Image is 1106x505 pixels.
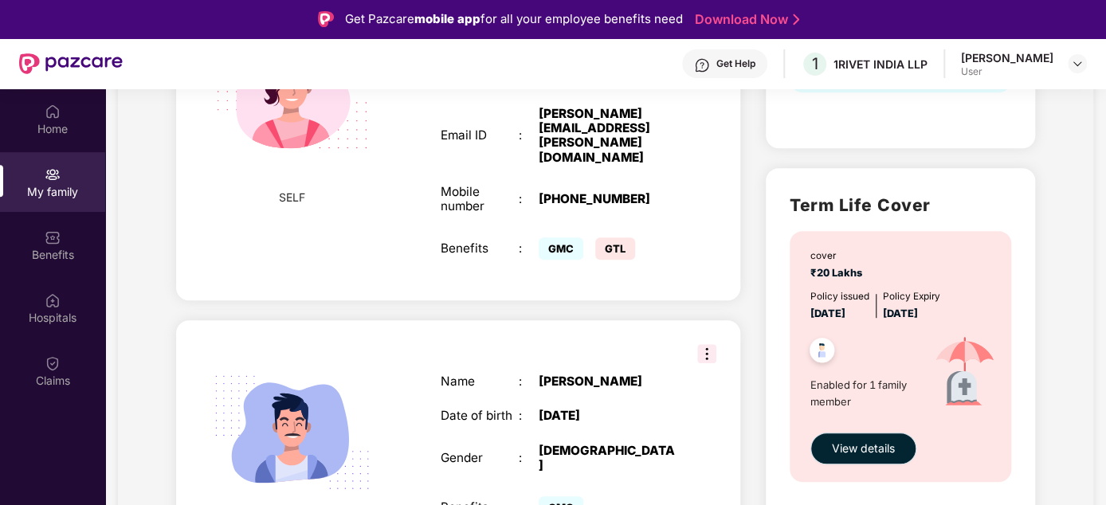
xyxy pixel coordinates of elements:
[441,451,519,465] div: Gender
[802,333,841,372] img: svg+xml;base64,PHN2ZyB4bWxucz0iaHR0cDovL3d3dy53My5vcmcvMjAwMC9zdmciIHdpZHRoPSI0OC45NDMiIGhlaWdodD...
[519,451,539,465] div: :
[45,166,61,182] img: svg+xml;base64,PHN2ZyB3aWR0aD0iMjAiIGhlaWdodD0iMjAiIHZpZXdCb3g9IjAgMCAyMCAyMCIgZmlsbD0ibm9uZSIgeG...
[810,307,845,319] span: [DATE]
[832,440,895,457] span: View details
[812,54,818,73] span: 1
[1071,57,1084,70] img: svg+xml;base64,PHN2ZyBpZD0iRHJvcGRvd24tMzJ4MzIiIHhtbG5zPSJodHRwOi8vd3d3LnczLm9yZy8yMDAwL3N2ZyIgd2...
[539,374,676,389] div: [PERSON_NAME]
[519,128,539,143] div: :
[19,53,123,74] img: New Pazcare Logo
[441,374,519,389] div: Name
[539,237,583,260] span: GMC
[539,192,676,206] div: [PHONE_NUMBER]
[45,355,61,371] img: svg+xml;base64,PHN2ZyBpZD0iQ2xhaW0iIHhtbG5zPSJodHRwOi8vd3d3LnczLm9yZy8yMDAwL3N2ZyIgd2lkdGg9IjIwIi...
[45,229,61,245] img: svg+xml;base64,PHN2ZyBpZD0iQmVuZWZpdHMiIHhtbG5zPSJodHRwOi8vd3d3LnczLm9yZy8yMDAwL3N2ZyIgd2lkdGg9Ij...
[694,57,710,73] img: svg+xml;base64,PHN2ZyBpZD0iSGVscC0zMngzMiIgeG1sbnM9Imh0dHA6Ly93d3cudzMub3JnLzIwMDAvc3ZnIiB3aWR0aD...
[810,249,867,264] div: cover
[519,409,539,423] div: :
[345,10,683,29] div: Get Pazcare for all your employee benefits need
[695,11,794,28] a: Download Now
[883,289,940,304] div: Policy Expiry
[793,11,799,28] img: Stroke
[539,409,676,423] div: [DATE]
[519,374,539,389] div: :
[716,57,755,70] div: Get Help
[917,322,1012,425] img: icon
[539,444,676,473] div: [DEMOGRAPHIC_DATA]
[810,377,917,409] span: Enabled for 1 family member
[697,344,716,363] img: svg+xml;base64,PHN2ZyB3aWR0aD0iMzIiIGhlaWdodD0iMzIiIHZpZXdCb3g9IjAgMCAzMiAzMiIgZmlsbD0ibm9uZSIgeG...
[810,433,916,464] button: View details
[961,65,1053,78] div: User
[790,192,1011,218] h2: Term Life Cover
[441,128,519,143] div: Email ID
[279,189,305,206] span: SELF
[810,267,867,279] span: ₹20 Lakhs
[441,409,519,423] div: Date of birth
[414,11,480,26] strong: mobile app
[45,104,61,119] img: svg+xml;base64,PHN2ZyBpZD0iSG9tZSIgeG1sbnM9Imh0dHA6Ly93d3cudzMub3JnLzIwMDAvc3ZnIiB3aWR0aD0iMjAiIG...
[441,241,519,256] div: Benefits
[961,50,1053,65] div: [PERSON_NAME]
[883,307,918,319] span: [DATE]
[519,192,539,206] div: :
[539,107,676,165] div: [PERSON_NAME][EMAIL_ADDRESS][PERSON_NAME][DOMAIN_NAME]
[595,237,635,260] span: GTL
[45,292,61,308] img: svg+xml;base64,PHN2ZyBpZD0iSG9zcGl0YWxzIiB4bWxucz0iaHR0cDovL3d3dy53My5vcmcvMjAwMC9zdmciIHdpZHRoPS...
[810,289,869,304] div: Policy issued
[519,241,539,256] div: :
[441,185,519,214] div: Mobile number
[833,57,928,72] div: 1RIVET INDIA LLP
[318,11,334,27] img: Logo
